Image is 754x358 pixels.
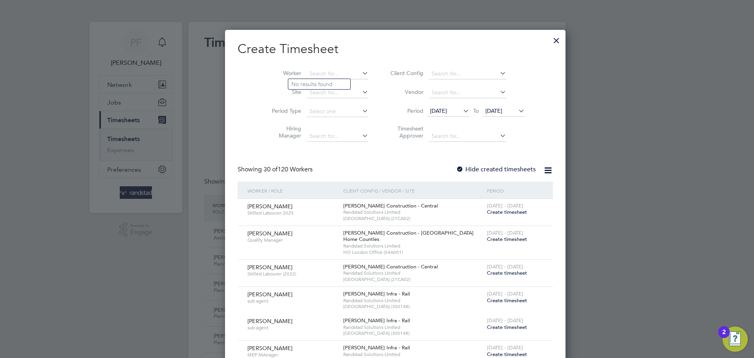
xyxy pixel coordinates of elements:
input: Search for... [307,87,368,98]
label: Site [266,88,301,95]
span: Create timesheet [487,324,527,330]
span: Skilled Labourer 2025 [247,210,337,216]
span: [PERSON_NAME] [247,264,293,271]
span: [DATE] - [DATE] [487,290,523,297]
label: Hiring Manager [266,125,301,139]
span: Create timesheet [487,209,527,215]
span: Randstad Solutions Limited [343,270,483,276]
h2: Create Timesheet [238,41,553,57]
span: [DATE] [485,107,502,114]
label: Period Type [266,107,301,114]
span: [PERSON_NAME] Infra - Rail [343,290,410,297]
span: Create timesheet [487,351,527,358]
span: HO London Office (54A001) [343,249,483,255]
span: [DATE] - [DATE] [487,202,523,209]
span: Skilled Labourer (2022) [247,271,337,277]
span: [PERSON_NAME] Infra - Rail [343,317,410,324]
div: Client Config / Vendor / Site [341,182,485,200]
span: [GEOGRAPHIC_DATA] (21CA02) [343,276,483,283]
span: 120 Workers [264,165,313,173]
span: [PERSON_NAME] Construction - [GEOGRAPHIC_DATA] Home Counties [343,229,474,243]
span: [PERSON_NAME] Infra - Rail [343,344,410,351]
span: [PERSON_NAME] [247,318,293,325]
label: Vendor [388,88,423,95]
label: Client Config [388,70,423,77]
button: Open Resource Center, 2 new notifications [723,327,748,352]
input: Search for... [307,68,368,79]
span: [PERSON_NAME] [247,291,293,298]
span: To [471,106,481,116]
span: [DATE] - [DATE] [487,263,523,270]
span: [PERSON_NAME] [247,230,293,237]
span: [GEOGRAPHIC_DATA] (300148) [343,330,483,336]
span: [GEOGRAPHIC_DATA] (21CA02) [343,215,483,222]
span: [DATE] - [DATE] [487,344,523,351]
span: sub agent [247,298,337,304]
div: Worker / Role [245,182,341,200]
div: 2 [722,332,726,342]
span: [DATE] - [DATE] [487,317,523,324]
span: [PERSON_NAME] Construction - Central [343,263,438,270]
div: Showing [238,165,314,174]
span: MEP MAnager [247,352,337,358]
span: sub agent [247,325,337,331]
span: Randstad Solutions Limited [343,243,483,249]
span: [DATE] - [DATE] [487,229,523,236]
li: No results found [288,79,350,89]
span: Randstad Solutions Limited [343,209,483,215]
span: Randstad Solutions Limited [343,324,483,330]
span: Create timesheet [487,297,527,304]
input: Search for... [429,131,506,142]
span: Quality Manager [247,237,337,243]
div: Period [485,182,545,200]
input: Search for... [307,131,368,142]
span: 30 of [264,165,278,173]
label: Worker [266,70,301,77]
input: Search for... [429,87,506,98]
label: Timesheet Approver [388,125,423,139]
span: [GEOGRAPHIC_DATA] (300148) [343,303,483,310]
span: Create timesheet [487,236,527,242]
label: Period [388,107,423,114]
span: [PERSON_NAME] [247,345,293,352]
input: Select one [307,106,368,117]
span: [PERSON_NAME] Construction - Central [343,202,438,209]
label: Hide created timesheets [456,165,536,173]
input: Search for... [429,68,506,79]
span: [PERSON_NAME] [247,203,293,210]
span: Create timesheet [487,270,527,276]
span: Randstad Solutions Limited [343,297,483,304]
span: [DATE] [430,107,447,114]
span: Randstad Solutions Limited [343,351,483,358]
